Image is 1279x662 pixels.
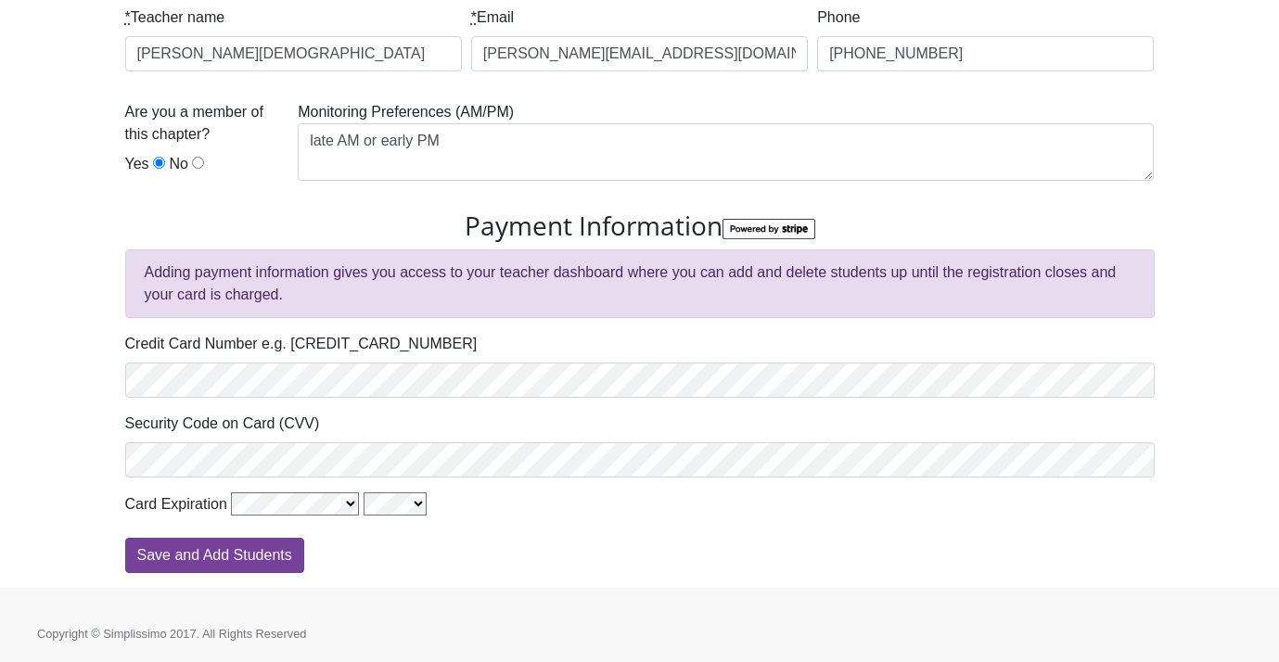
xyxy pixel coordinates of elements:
[125,6,225,29] label: Teacher name
[125,153,149,175] label: Yes
[125,249,1155,318] div: Adding payment information gives you access to your teacher dashboard where you can add and delet...
[723,219,815,240] img: StripeBadge-6abf274609356fb1c7d224981e4c13d8e07f95b5cc91948bd4e3604f74a73e6b.png
[125,9,131,25] abbr: required
[37,625,1242,643] p: Copyright © Simplissimo 2017. All Rights Reserved
[471,9,477,25] abbr: required
[125,413,320,435] label: Security Code on Card (CVV)
[125,493,227,516] label: Card Expiration
[293,101,1158,196] div: Monitoring Preferences (AM/PM)
[125,101,289,146] label: Are you a member of this chapter?
[125,210,1155,242] h3: Payment Information
[817,6,860,29] label: Phone
[471,6,514,29] label: Email
[125,538,304,573] input: Save and Add Students
[170,153,188,175] label: No
[125,333,478,355] label: Credit Card Number e.g. [CREDIT_CARD_NUMBER]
